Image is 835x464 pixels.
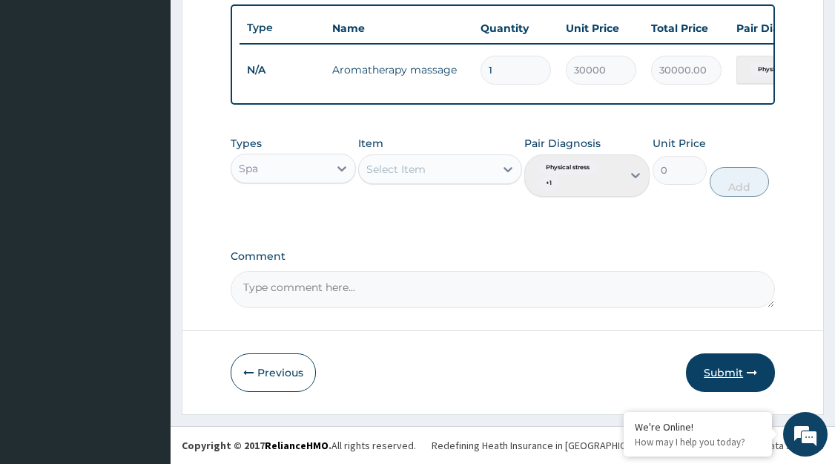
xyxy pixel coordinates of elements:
[171,426,835,464] footer: All rights reserved.
[182,439,331,452] strong: Copyright © 2017 .
[86,138,205,288] span: We're online!
[710,167,769,197] button: Add
[265,439,329,452] a: RelianceHMO
[366,162,426,177] div: Select Item
[325,55,473,85] td: Aromatherapy massage
[231,353,316,392] button: Previous
[653,136,706,151] label: Unit Price
[524,136,601,151] label: Pair Diagnosis
[7,307,283,359] textarea: Type your message and hit 'Enter'
[27,74,60,111] img: d_794563401_company_1708531726252_794563401
[358,136,383,151] label: Item
[325,13,473,43] th: Name
[240,56,325,84] td: N/A
[231,137,262,150] label: Types
[644,13,729,43] th: Total Price
[240,14,325,42] th: Type
[77,83,249,102] div: Chat with us now
[686,353,775,392] button: Submit
[239,161,258,176] div: Spa
[558,13,644,43] th: Unit Price
[432,438,824,453] div: Redefining Heath Insurance in [GEOGRAPHIC_DATA] using Telemedicine and Data Science!
[243,7,279,43] div: Minimize live chat window
[473,13,558,43] th: Quantity
[635,420,761,434] div: We're Online!
[635,436,761,448] p: How may I help you today?
[231,250,775,263] label: Comment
